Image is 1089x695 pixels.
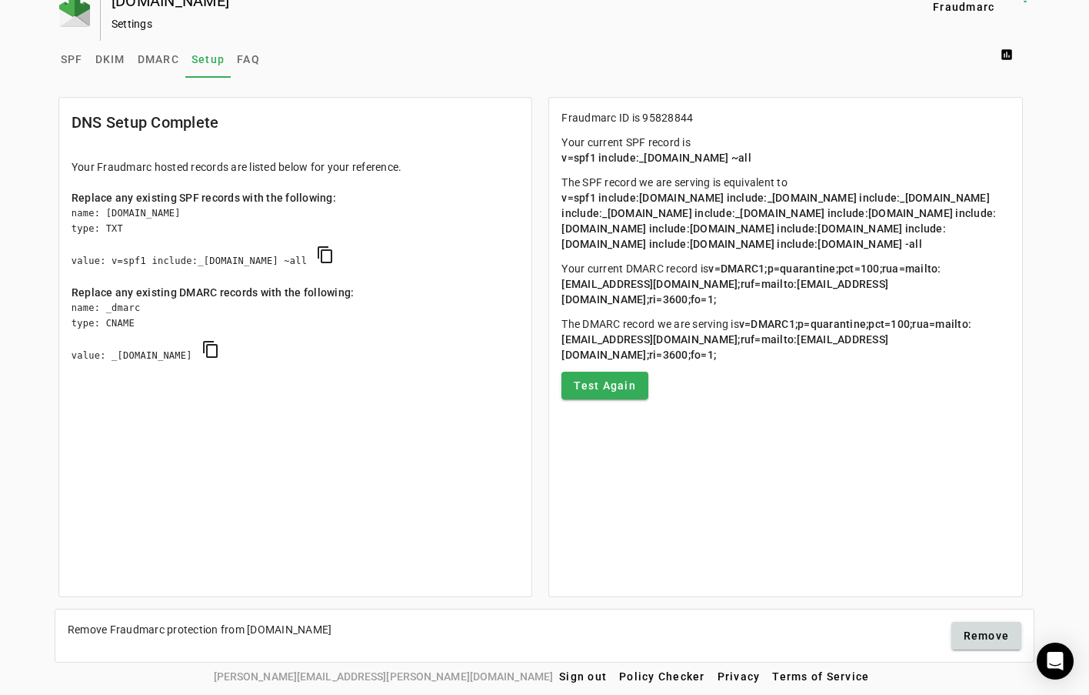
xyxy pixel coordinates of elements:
[61,54,83,65] span: SPF
[561,372,648,399] button: Test Again
[72,110,219,135] mat-card-title: DNS Setup Complete
[231,41,266,78] a: FAQ
[72,285,520,300] div: Replace any existing DMARC records with the following:
[72,205,520,285] div: name: [DOMAIN_NAME] type: TXT value: v=spf1 include:_[DOMAIN_NAME] ~all
[561,192,996,250] span: v=spf1 include:[DOMAIN_NAME] include:_[DOMAIN_NAME] include:_[DOMAIN_NAME] include:_[DOMAIN_NAME]...
[718,670,761,683] span: Privacy
[112,16,862,32] div: Settings
[307,236,344,273] button: copy SPF
[132,41,185,78] a: DMARC
[964,628,1010,643] span: Remove
[55,41,89,78] a: SPF
[561,175,1010,252] p: The SPF record we are serving is equivalent to
[191,54,225,65] span: Setup
[1037,643,1074,680] div: Open Intercom Messenger
[766,663,875,690] button: Terms of Service
[561,262,941,306] span: v=DMARC1;p=quarantine;pct=100;rua=mailto:[EMAIL_ADDRESS][DOMAIN_NAME];ruf=mailto:[EMAIL_ADDRESS][...
[95,54,125,65] span: DKIM
[89,41,132,78] a: DKIM
[561,135,1010,165] p: Your current SPF record is
[951,622,1022,650] button: Remove
[559,670,607,683] span: Sign out
[561,261,1010,307] p: Your current DMARC record is
[68,622,332,637] div: Remove Fraudmarc protection from [DOMAIN_NAME]
[561,316,1010,363] p: The DMARC record we are serving is
[772,670,869,683] span: Terms of Service
[192,331,229,368] button: copy DMARC
[237,54,260,65] span: FAQ
[619,670,705,683] span: Policy Checker
[561,152,751,164] span: v=spf1 include:_[DOMAIN_NAME] ~all
[574,378,636,393] span: Test Again
[185,41,231,78] a: Setup
[72,159,520,175] div: Your Fraudmarc hosted records are listed below for your reference.
[72,300,520,379] div: name: _dmarc type: CNAME value: _[DOMAIN_NAME]
[561,318,971,361] span: v=DMARC1;p=quarantine;pct=100;rua=mailto:[EMAIL_ADDRESS][DOMAIN_NAME];ruf=mailto:[EMAIL_ADDRESS][...
[138,54,179,65] span: DMARC
[553,663,613,690] button: Sign out
[72,190,520,205] div: Replace any existing SPF records with the following:
[214,668,553,685] span: [PERSON_NAME][EMAIL_ADDRESS][PERSON_NAME][DOMAIN_NAME]
[613,663,711,690] button: Policy Checker
[561,110,1010,125] p: Fraudmarc ID is 95828844
[711,663,767,690] button: Privacy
